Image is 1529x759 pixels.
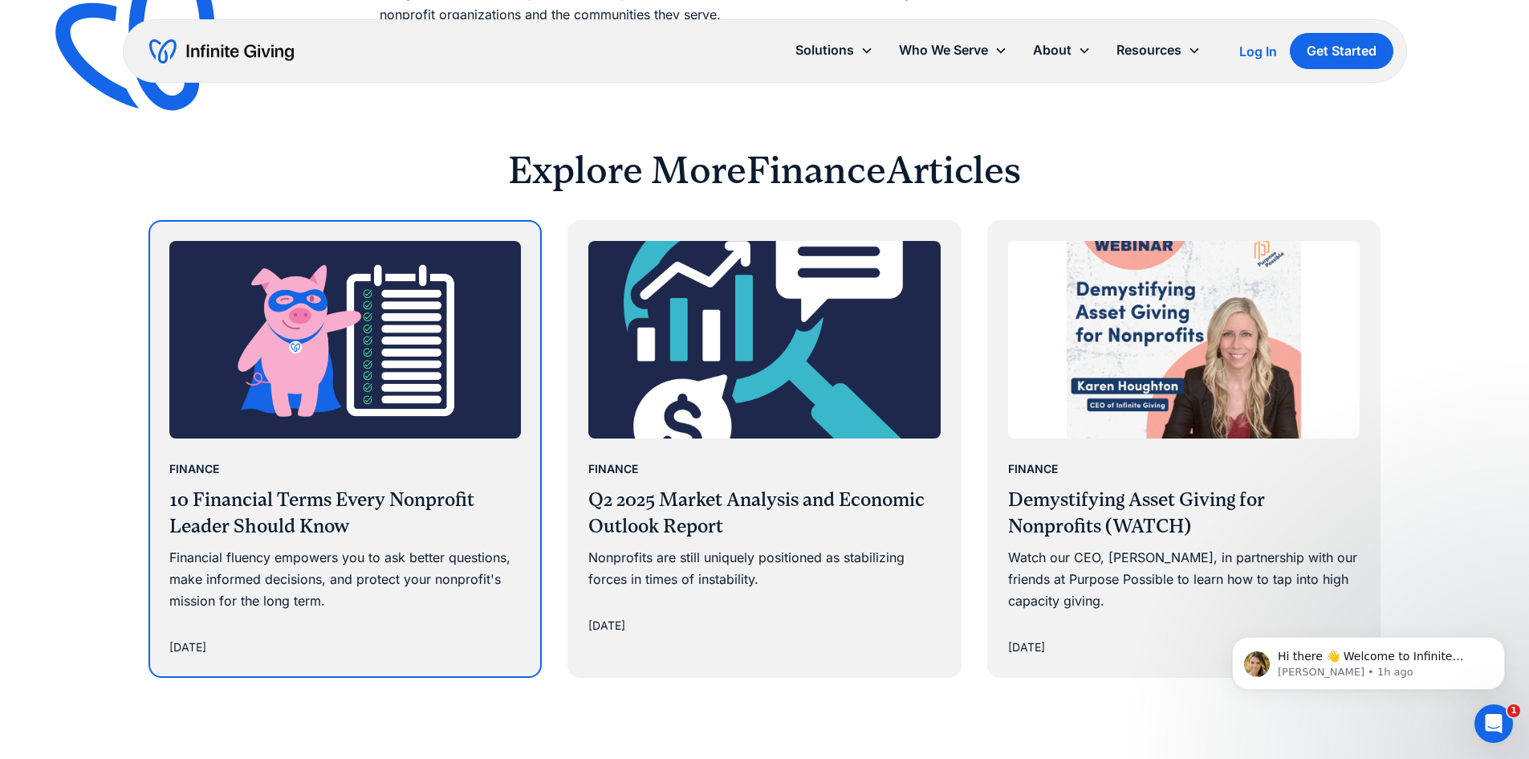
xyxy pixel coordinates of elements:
[1116,39,1181,61] div: Resources
[169,547,522,613] div: Financial fluency empowers you to ask better questions, make informed decisions, and protect your...
[569,222,960,655] a: FinanceQ2 2025 Market Analysis and Economic Outlook ReportNonprofits are still uniquely positione...
[149,39,294,64] a: home
[746,146,886,194] h2: Finance
[886,146,1021,194] h2: Articles
[169,487,522,541] h3: 10 Financial Terms Every Nonprofit Leader Should Know
[169,638,206,657] div: [DATE]
[1020,33,1104,67] div: About
[508,146,746,194] h2: Explore More
[588,616,625,635] div: [DATE]
[1104,33,1214,67] div: Resources
[588,547,941,590] div: Nonprofits are still uniquely positioned as stabilizing forces in times of instability.
[169,459,219,479] div: Finance
[1008,638,1045,657] div: [DATE]
[1474,704,1513,743] iframe: Intercom live chat
[1507,704,1520,717] span: 1
[588,459,638,479] div: Finance
[795,39,854,61] div: Solutions
[1239,45,1277,58] div: Log In
[1008,547,1360,613] div: Watch our CEO, [PERSON_NAME], in partnership with our friends at Purpose Possible to learn how to...
[1239,42,1277,61] a: Log In
[1008,487,1360,541] h3: Demystifying Asset Giving for Nonprofits (WATCH)
[588,487,941,541] h3: Q2 2025 Market Analysis and Economic Outlook Report
[783,33,886,67] div: Solutions
[1290,33,1393,69] a: Get Started
[899,39,988,61] div: Who We Serve
[1208,603,1529,716] iframe: Intercom notifications message
[886,33,1020,67] div: Who We Serve
[150,222,541,676] a: Finance10 Financial Terms Every Nonprofit Leader Should KnowFinancial fluency empowers you to ask...
[989,222,1380,676] a: FinanceDemystifying Asset Giving for Nonprofits (WATCH)Watch our CEO, [PERSON_NAME], in partnersh...
[1008,459,1058,479] div: Finance
[1033,39,1072,61] div: About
